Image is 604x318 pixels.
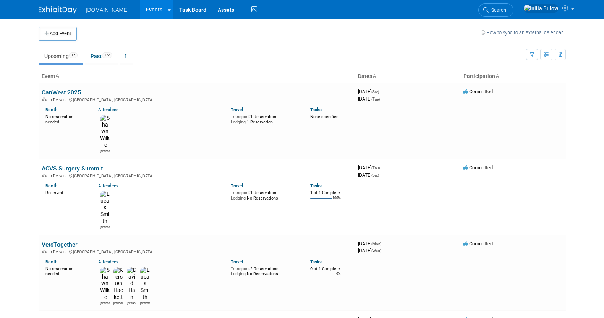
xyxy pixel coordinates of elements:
span: - [380,89,381,94]
span: - [382,241,384,247]
a: Tasks [310,183,322,188]
span: Search [489,7,506,13]
span: Transport: [231,266,250,271]
span: - [381,165,382,170]
span: [DATE] [358,241,384,247]
div: 1 Reservation No Reservations [231,189,299,201]
span: In-Person [49,97,68,102]
div: No reservation needed [45,113,87,125]
span: In-Person [49,250,68,255]
th: Dates [355,70,460,83]
div: David Han [127,301,136,305]
span: None specified [310,114,338,119]
div: Lucas Smith [140,301,150,305]
a: How to sync to an external calendar... [481,30,566,36]
td: 100% [332,196,341,206]
a: CanWest 2025 [42,89,81,96]
div: [GEOGRAPHIC_DATA], [GEOGRAPHIC_DATA] [42,172,352,178]
img: In-Person Event [42,250,47,253]
a: Tasks [310,107,322,112]
span: Committed [463,241,493,247]
img: David Han [127,267,136,301]
a: Travel [231,259,243,264]
div: Lucas Smith [100,225,110,229]
div: 1 of 1 Complete [310,190,352,196]
span: (Tue) [371,97,380,101]
a: Sort by Event Name [55,73,59,79]
td: 0% [336,272,341,282]
a: Travel [231,107,243,112]
div: 0 of 1 Complete [310,266,352,272]
img: Shawn Wilkie [100,267,110,301]
span: (Wed) [371,249,381,253]
span: [DATE] [358,89,381,94]
span: [DATE] [358,165,382,170]
span: Committed [463,165,493,170]
span: Lodging: [231,196,247,201]
a: Sort by Start Date [372,73,376,79]
div: [GEOGRAPHIC_DATA], [GEOGRAPHIC_DATA] [42,248,352,255]
a: Booth [45,107,57,112]
span: (Mon) [371,242,381,246]
span: Committed [463,89,493,94]
span: 122 [102,52,112,58]
div: 2 Reservations No Reservations [231,265,299,277]
span: [DATE] [358,96,380,102]
a: Attendees [98,259,118,264]
span: Lodging: [231,271,247,276]
div: Shawn Wilkie [100,149,110,153]
div: Reserved [45,189,87,196]
span: In-Person [49,174,68,178]
a: Search [478,3,513,17]
a: Past122 [85,49,118,63]
img: Iuliia Bulow [523,4,559,13]
span: Transport: [231,190,250,195]
a: Upcoming17 [39,49,83,63]
th: Participation [460,70,566,83]
a: ACVS Surgery Summit [42,165,103,172]
span: (Sat) [371,173,379,177]
div: [GEOGRAPHIC_DATA], [GEOGRAPHIC_DATA] [42,96,352,102]
a: Travel [231,183,243,188]
img: Lucas Smith [140,267,150,301]
img: ExhibitDay [39,6,77,14]
a: Booth [45,259,57,264]
div: No reservation needed [45,265,87,277]
span: Lodging: [231,120,247,125]
th: Event [39,70,355,83]
span: [DOMAIN_NAME] [86,7,129,13]
span: [DATE] [358,172,379,178]
a: VetsTogether [42,241,78,248]
a: Booth [45,183,57,188]
div: 1 Reservation 1 Reservation [231,113,299,125]
a: Sort by Participation Type [495,73,499,79]
img: In-Person Event [42,97,47,101]
img: Lucas Smith [100,191,110,225]
span: (Sat) [371,90,379,94]
span: 17 [69,52,78,58]
div: Kiersten Hackett [113,301,123,305]
a: Tasks [310,259,322,264]
img: Kiersten Hackett [113,267,123,301]
span: Transport: [231,114,250,119]
div: Shawn Wilkie [100,301,110,305]
img: Shawn Wilkie [100,115,110,149]
img: In-Person Event [42,174,47,177]
span: (Thu) [371,166,380,170]
span: [DATE] [358,248,381,253]
a: Attendees [98,183,118,188]
a: Attendees [98,107,118,112]
button: Add Event [39,27,77,41]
